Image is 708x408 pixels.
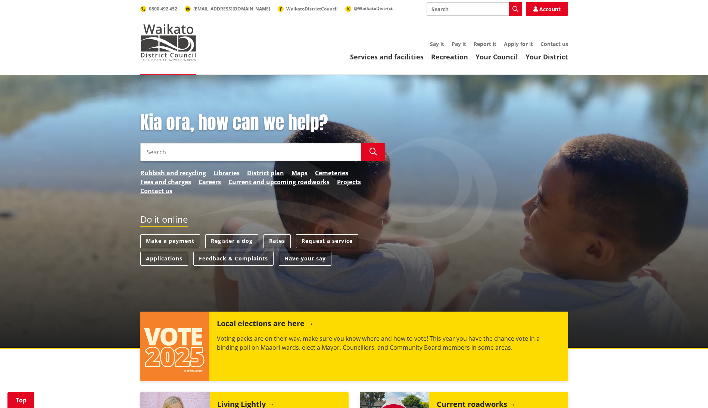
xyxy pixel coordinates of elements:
[452,40,466,47] a: Pay it
[193,6,270,12] span: [EMAIL_ADDRESS][DOMAIN_NAME]
[217,334,560,352] p: Voting packs are on their way, make sure you know where and how to vote! This year you have the c...
[427,2,522,16] input: Search input
[140,186,172,195] a: Contact us
[354,5,393,12] span: @WaikatoDistrict
[278,6,338,12] a: WaikatoDistrictCouncil
[431,52,468,61] a: Recreation
[199,177,221,186] a: Careers
[296,234,358,248] a: Request a service
[140,143,361,161] input: Search input
[525,52,568,61] a: Your District
[205,234,258,248] a: Register a dog
[345,5,393,12] a: @WaikatoDistrict
[140,312,568,381] a: Local elections are here Voting packs are on their way, make sure you know where and how to vote!...
[263,234,291,248] a: Rates
[140,234,200,248] a: Make a payment
[526,2,568,16] a: Account
[140,112,385,134] h1: Kia ora, how can we help?
[213,169,240,177] a: Libraries
[504,40,533,47] a: Apply for it
[193,252,274,266] a: Feedback & Complaints
[279,252,331,266] a: Have your say
[474,40,496,47] a: Report it
[185,6,270,12] a: [EMAIL_ADDRESS][DOMAIN_NAME]
[475,52,518,61] a: Your Council
[140,177,191,186] a: Fees and charges
[315,169,348,177] a: Cemeteries
[540,40,568,47] a: Contact us
[7,392,34,408] a: Top
[247,169,284,177] a: District plan
[140,24,196,61] img: Waikato District Council - Te Kaunihera aa Takiwaa o Waikato
[140,312,210,381] img: Vote 2025
[430,40,444,47] a: Say it
[140,252,188,266] a: Applications
[337,177,361,186] a: Projects
[350,52,424,61] a: Services and facilities
[140,214,188,227] h2: Do it online
[228,177,330,186] a: Current and upcoming roadworks
[217,319,314,330] h2: Local elections are here
[140,6,177,12] a: 0800 492 452
[286,6,338,12] span: WaikatoDistrictCouncil
[291,169,308,177] a: Maps
[140,169,206,177] a: Rubbish and recycling
[149,6,177,12] span: 0800 492 452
